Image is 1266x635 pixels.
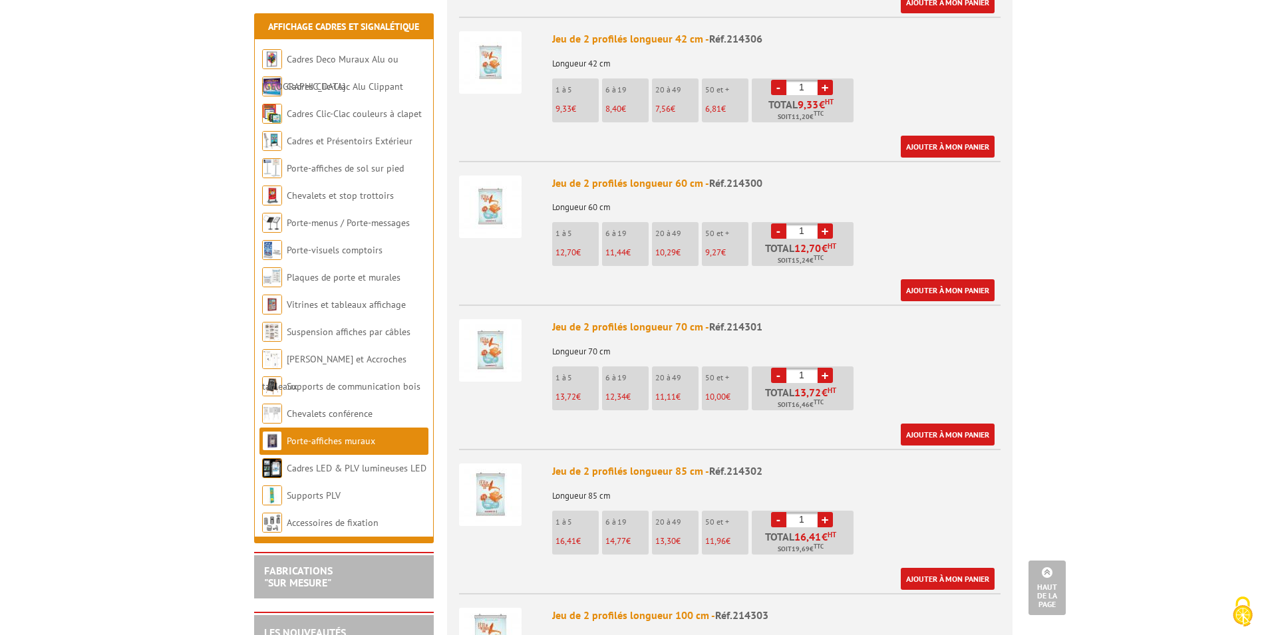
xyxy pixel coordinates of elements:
button: Cookies (fenêtre modale) [1219,590,1266,635]
p: € [705,248,748,257]
p: € [705,392,748,402]
span: 7,56 [655,103,671,114]
p: 6 à 19 [605,85,649,94]
a: Porte-affiches de sol sur pied [287,162,404,174]
a: Cadres Deco Muraux Alu ou [GEOGRAPHIC_DATA] [262,53,398,92]
span: 16,46 [792,400,810,410]
a: Chevalets et stop trottoirs [287,190,394,201]
p: € [605,392,649,402]
div: Jeu de 2 profilés longueur 42 cm - [552,31,1001,47]
p: Total [755,387,854,410]
p: € [605,248,649,257]
p: 20 à 49 [655,517,699,527]
a: Cadres et Présentoirs Extérieur [287,135,412,147]
a: Cadres Clic-Clac couleurs à clapet [287,108,422,120]
sup: TTC [814,254,824,261]
img: Jeu de 2 profilés longueur 70 cm [459,319,522,382]
p: € [605,104,649,114]
div: Jeu de 2 profilés longueur 70 cm - [552,319,1001,334]
a: Porte-affiches muraux [287,435,375,447]
p: 1 à 5 [555,373,599,382]
p: 20 à 49 [655,373,699,382]
img: Jeu de 2 profilés longueur 60 cm [459,176,522,238]
a: - [771,223,786,239]
span: 6,81 [705,103,721,114]
img: Accessoires de fixation [262,513,282,533]
div: Jeu de 2 profilés longueur 60 cm - [552,176,1001,191]
span: Réf.214303 [715,608,768,622]
span: 12,34 [605,391,626,402]
p: € [555,248,599,257]
img: Cookies (fenêtre modale) [1226,595,1259,628]
a: Plaques de porte et murales [287,271,400,283]
img: Porte-menus / Porte-messages [262,213,282,233]
span: 8,40 [605,103,621,114]
p: 20 à 49 [655,85,699,94]
p: 50 et + [705,373,748,382]
p: € [705,104,748,114]
span: 13,72 [555,391,576,402]
span: Soit € [778,544,824,555]
span: 9,33 [555,103,571,114]
span: 15,24 [792,255,810,266]
p: Total [755,531,854,555]
a: Porte-visuels comptoirs [287,244,383,256]
a: + [818,223,833,239]
p: € [605,537,649,546]
p: € [555,104,599,114]
span: 13,72 [794,387,822,398]
a: Ajouter à mon panier [901,279,995,301]
span: 13,30 [655,535,676,547]
img: Chevalets conférence [262,404,282,424]
img: Cadres et Présentoirs Extérieur [262,131,282,151]
span: 11,11 [655,391,676,402]
img: Suspension affiches par câbles [262,322,282,342]
p: 1 à 5 [555,229,599,238]
span: Soit € [778,400,824,410]
img: Jeu de 2 profilés longueur 85 cm [459,463,522,526]
p: € [555,537,599,546]
sup: TTC [814,110,824,117]
a: Cadres LED & PLV lumineuses LED [287,462,426,474]
a: Supports de communication bois [287,380,420,392]
span: 10,29 [655,247,676,258]
span: 12,70 [555,247,576,258]
img: Porte-affiches muraux [262,431,282,451]
p: 50 et + [705,85,748,94]
img: Porte-affiches de sol sur pied [262,158,282,178]
sup: HT [828,530,836,539]
a: - [771,80,786,95]
span: 9,27 [705,247,721,258]
p: 50 et + [705,229,748,238]
span: € [822,387,828,398]
a: + [818,512,833,527]
p: 1 à 5 [555,517,599,527]
sup: TTC [814,543,824,550]
sup: TTC [814,398,824,406]
a: + [818,368,833,383]
a: Ajouter à mon panier [901,136,995,158]
sup: HT [828,386,836,395]
p: € [655,104,699,114]
sup: HT [828,241,836,251]
img: Cimaises et Accroches tableaux [262,349,282,369]
span: Réf.214302 [709,464,762,477]
a: Suspension affiches par câbles [287,326,410,338]
span: 16,41 [555,535,576,547]
span: 16,41 [794,531,822,542]
span: Soit € [778,255,824,266]
p: Total [755,243,854,266]
p: Total [755,99,854,122]
a: Affichage Cadres et Signalétique [268,21,419,33]
span: Réf.214306 [709,32,762,45]
div: Jeu de 2 profilés longueur 100 cm - [552,608,1001,623]
div: Jeu de 2 profilés longueur 85 cm - [552,463,1001,479]
p: € [705,537,748,546]
p: Longueur 60 cm [552,193,1001,212]
p: 6 à 19 [605,373,649,382]
span: 9,33 [798,99,819,110]
span: Soit € [778,112,824,122]
p: 50 et + [705,517,748,527]
p: Longueur 42 cm [552,50,1001,68]
a: Haut de la page [1029,561,1066,615]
